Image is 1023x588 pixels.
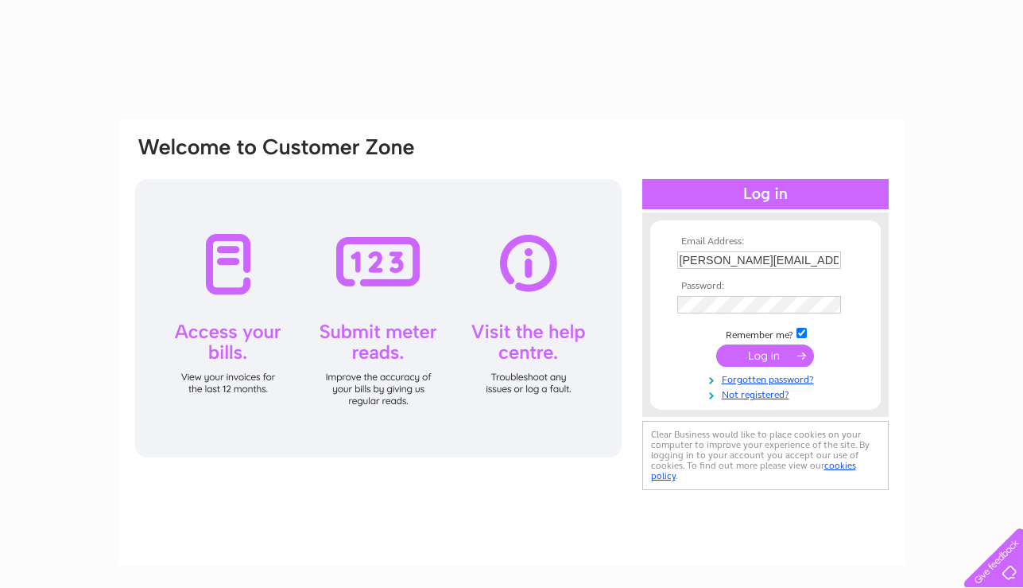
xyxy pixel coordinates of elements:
[677,371,858,386] a: Forgotten password?
[673,325,858,341] td: Remember me?
[716,345,814,367] input: Submit
[651,460,856,481] a: cookies policy
[673,281,858,292] th: Password:
[677,386,858,401] a: Not registered?
[673,236,858,247] th: Email Address:
[642,421,889,490] div: Clear Business would like to place cookies on your computer to improve your experience of the sit...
